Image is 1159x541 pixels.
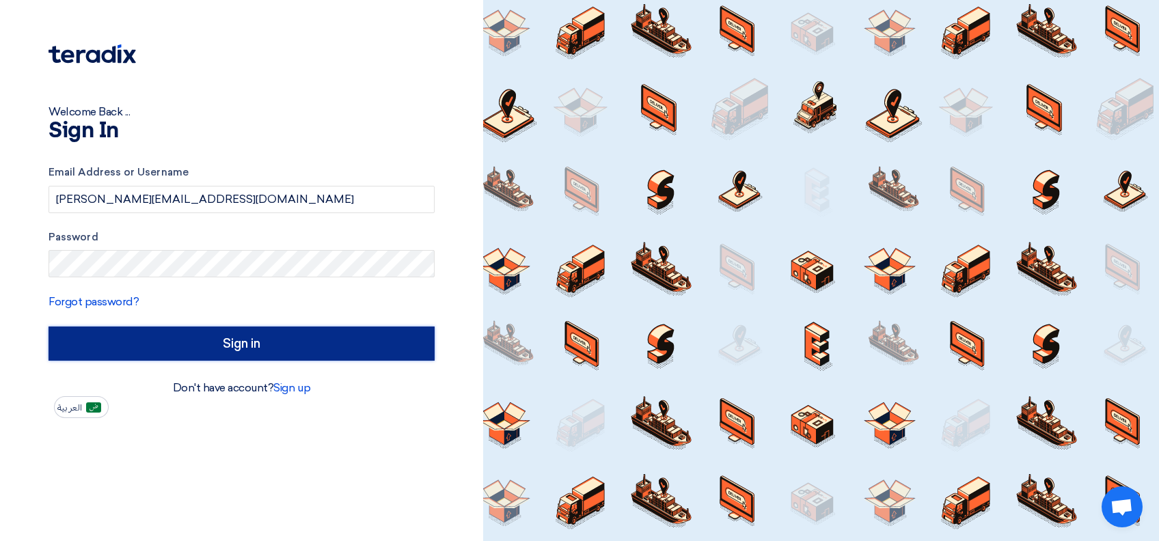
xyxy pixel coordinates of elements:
[49,165,435,180] label: Email Address or Username
[49,44,136,64] img: Teradix logo
[49,230,435,245] label: Password
[86,402,101,413] img: ar-AR.png
[273,381,310,394] a: Sign up
[57,403,82,413] span: العربية
[49,327,435,361] input: Sign in
[49,380,435,396] div: Don't have account?
[1102,486,1143,527] div: Open chat
[49,186,435,213] input: Enter your business email or username
[49,295,139,308] a: Forgot password?
[54,396,109,418] button: العربية
[49,104,435,120] div: Welcome Back ...
[49,120,435,142] h1: Sign In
